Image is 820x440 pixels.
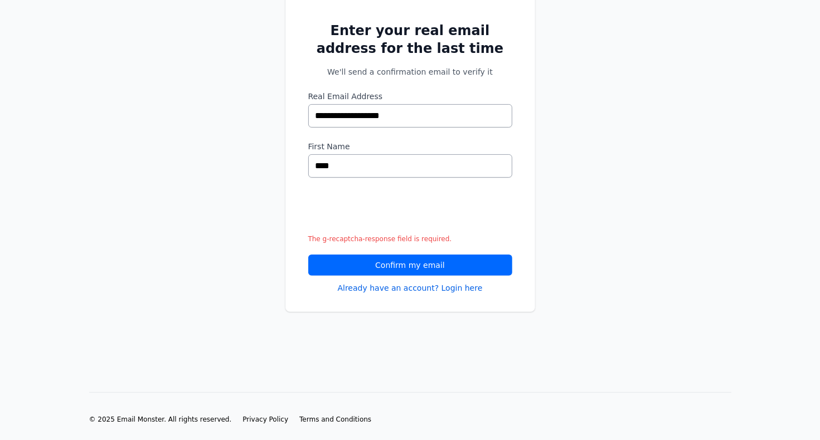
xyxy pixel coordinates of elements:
a: Already have an account? Login here [338,282,483,294]
span: Terms and Conditions [299,415,371,423]
button: Confirm my email [308,255,512,276]
span: Privacy Policy [242,415,288,423]
p: We'll send a confirmation email to verify it [308,66,512,77]
div: The g-recaptcha-response field is required. [308,234,512,243]
h2: Enter your real email address for the last time [308,22,512,57]
li: © 2025 Email Monster. All rights reserved. [89,415,232,424]
iframe: reCAPTCHA [308,191,478,234]
label: First Name [308,141,512,152]
a: Terms and Conditions [299,415,371,424]
a: Privacy Policy [242,415,288,424]
label: Real Email Address [308,91,512,102]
